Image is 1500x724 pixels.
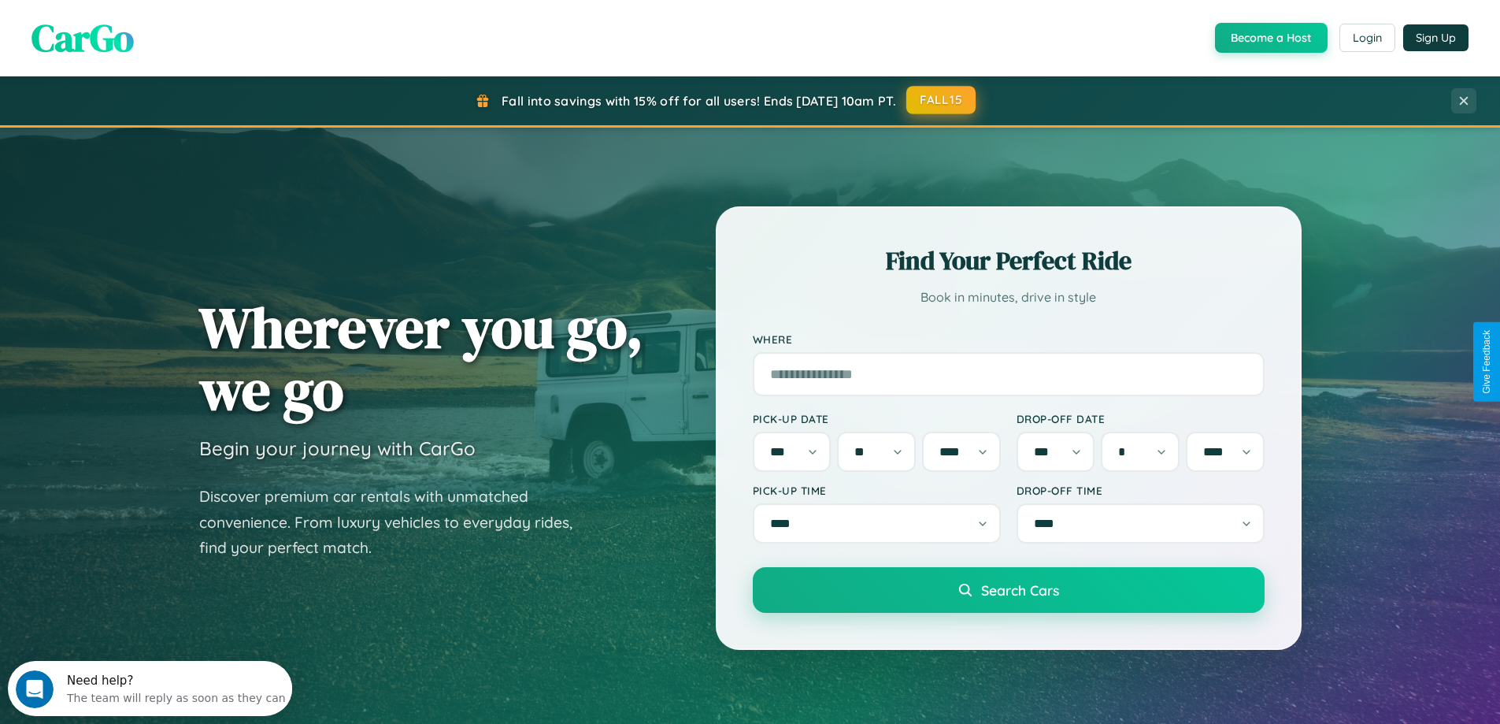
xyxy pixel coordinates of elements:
[1017,412,1265,425] label: Drop-off Date
[6,6,293,50] div: Open Intercom Messenger
[1215,23,1328,53] button: Become a Host
[59,13,278,26] div: Need help?
[16,670,54,708] iframe: Intercom live chat
[199,436,476,460] h3: Begin your journey with CarGo
[1403,24,1469,51] button: Sign Up
[31,12,134,64] span: CarGo
[1339,24,1395,52] button: Login
[753,286,1265,309] p: Book in minutes, drive in style
[199,296,643,421] h1: Wherever you go, we go
[502,93,896,109] span: Fall into savings with 15% off for all users! Ends [DATE] 10am PT.
[753,243,1265,278] h2: Find Your Perfect Ride
[753,484,1001,497] label: Pick-up Time
[1017,484,1265,497] label: Drop-off Time
[906,86,976,114] button: FALL15
[1481,330,1492,394] div: Give Feedback
[199,484,593,561] p: Discover premium car rentals with unmatched convenience. From luxury vehicles to everyday rides, ...
[753,332,1265,346] label: Where
[753,412,1001,425] label: Pick-up Date
[981,581,1059,599] span: Search Cars
[59,26,278,43] div: The team will reply as soon as they can
[753,567,1265,613] button: Search Cars
[8,661,292,716] iframe: Intercom live chat discovery launcher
